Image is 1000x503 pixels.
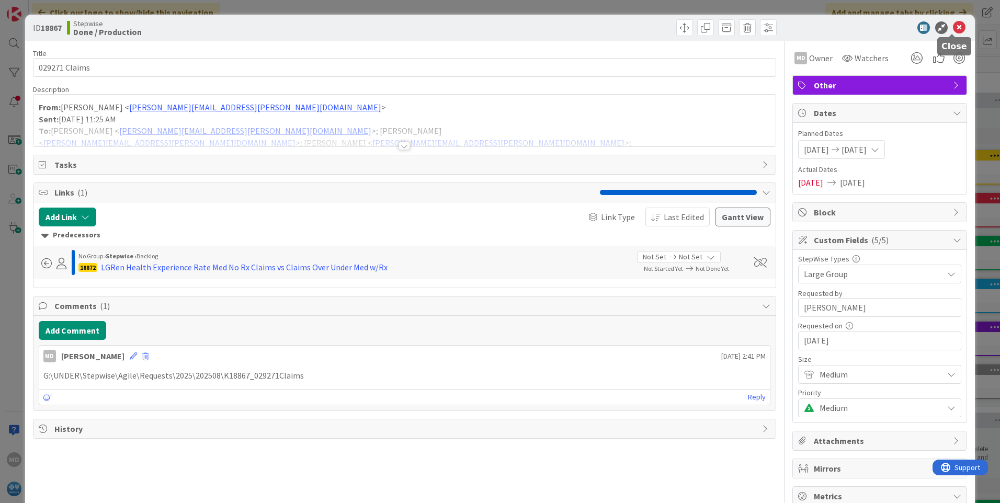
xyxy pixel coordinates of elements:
span: Medium [820,401,938,415]
span: Watchers [855,52,889,64]
span: Actual Dates [798,164,961,175]
div: Priority [798,389,961,396]
span: ( 5/5 ) [871,235,889,245]
p: [DATE] 11:25 AM [39,113,770,125]
span: No Group › [78,252,106,260]
div: Size [798,356,961,363]
span: Comments [54,300,757,312]
span: [DATE] [804,143,829,156]
div: Predecessors [41,230,768,241]
a: Reply [748,391,766,404]
span: Attachments [814,435,948,447]
span: Last Edited [664,211,704,223]
span: [DATE] [842,143,867,156]
span: ( 1 ) [77,187,87,198]
span: Owner [809,52,833,64]
b: 18867 [41,22,62,33]
p: G:\UNDER\Stepwise\Agile\Requests\2025\202508\K18867_029271Claims [43,370,766,382]
button: Add Comment [39,321,106,340]
span: Tasks [54,158,757,171]
span: Not Set [643,251,666,262]
span: Metrics [814,490,948,502]
p: [PERSON_NAME] < > [39,101,770,113]
div: MD [794,52,807,64]
div: MD [43,350,56,362]
span: Block [814,206,948,219]
div: Requested on [798,322,961,329]
span: Large Group [804,267,938,281]
span: Planned Dates [798,128,961,139]
span: Description [33,85,69,94]
span: Mirrors [814,462,948,475]
h5: Close [941,41,967,51]
span: Link Type [601,211,635,223]
span: ID [33,21,62,34]
span: [DATE] [840,176,865,189]
span: Dates [814,107,948,119]
span: Stepwise [73,19,142,28]
strong: Sent: [39,114,59,124]
label: Requested by [798,289,843,298]
span: Not Set [679,251,702,262]
span: Support [22,2,48,14]
span: Medium [820,367,938,382]
span: Other [814,79,948,92]
button: Last Edited [645,208,710,226]
span: Links [54,186,595,199]
strong: From: [39,102,61,112]
b: Stepwise › [106,252,137,260]
span: Custom Fields [814,234,948,246]
div: StepWise Types [798,255,961,262]
span: Not Started Yet [644,265,683,272]
label: Title [33,49,47,58]
button: Add Link [39,208,96,226]
b: Done / Production [73,28,142,36]
input: MM/DD/YYYY [804,332,956,350]
div: 18872 [78,263,97,272]
span: Backlog [137,252,158,260]
span: [DATE] 2:41 PM [721,351,766,362]
input: type card name here... [33,58,776,77]
span: ( 1 ) [100,301,110,311]
div: [PERSON_NAME] [61,350,124,362]
span: [DATE] [798,176,823,189]
a: [PERSON_NAME][EMAIL_ADDRESS][PERSON_NAME][DOMAIN_NAME] [129,102,381,112]
span: History [54,422,757,435]
span: Not Done Yet [696,265,729,272]
button: Gantt View [715,208,770,226]
div: LGRen Health Experience Rate Med No Rx Claims vs Claims Over Under Med w/Rx [101,261,388,273]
